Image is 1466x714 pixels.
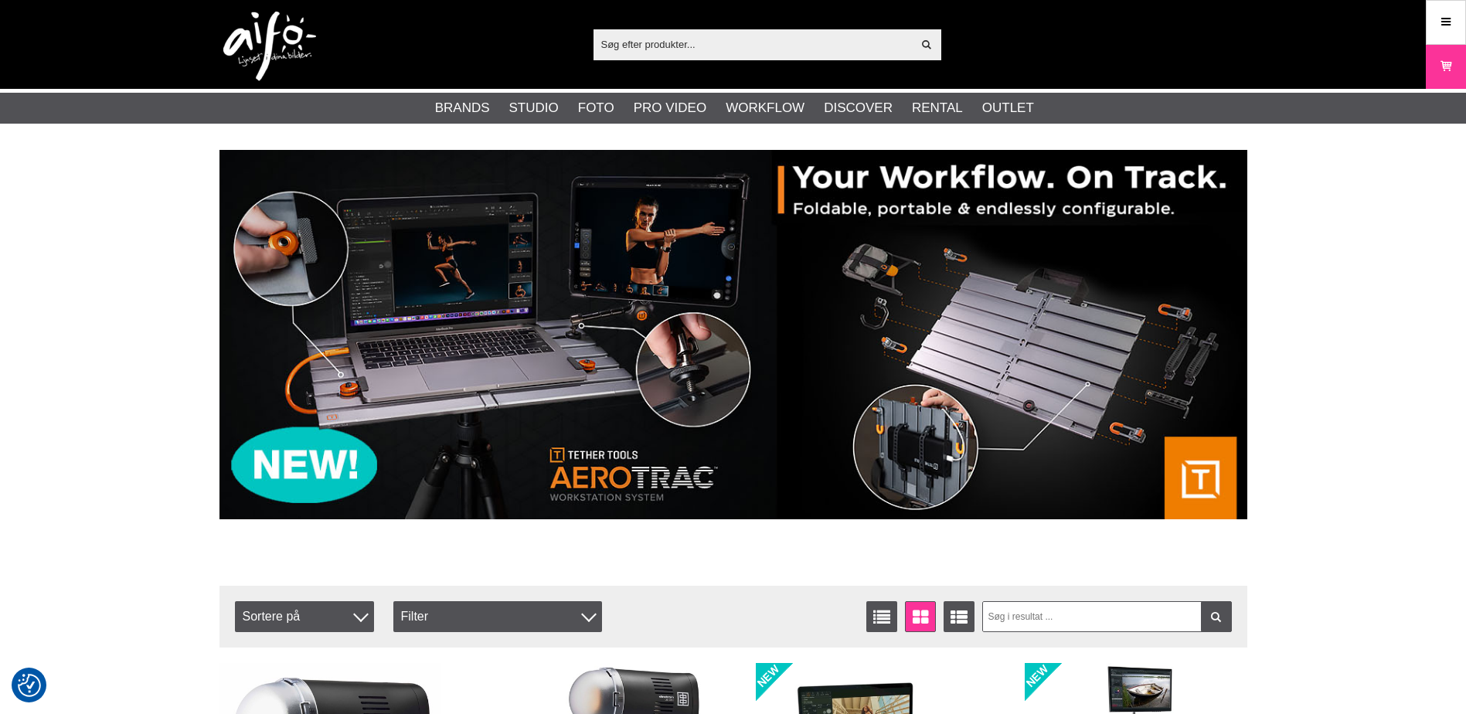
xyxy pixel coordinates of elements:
[393,601,602,632] div: Filter
[435,98,490,118] a: Brands
[18,674,41,697] img: Revisit consent button
[18,671,41,699] button: Samtykkepræferencer
[634,98,706,118] a: Pro Video
[235,601,374,632] span: Sortere på
[578,98,614,118] a: Foto
[594,32,913,56] input: Søg efter produkter...
[982,98,1034,118] a: Outlet
[982,601,1232,632] input: Søg i resultat ...
[726,98,804,118] a: Workflow
[905,601,936,632] a: Vinduevisning
[223,12,316,81] img: logo.png
[1201,601,1232,632] a: Filtrer
[866,601,897,632] a: Vis liste
[944,601,974,632] a: Udvid liste
[509,98,559,118] a: Studio
[912,98,963,118] a: Rental
[824,98,893,118] a: Discover
[219,150,1247,519] img: Annonce:007 banner-header-aerotrac-1390x500.jpg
